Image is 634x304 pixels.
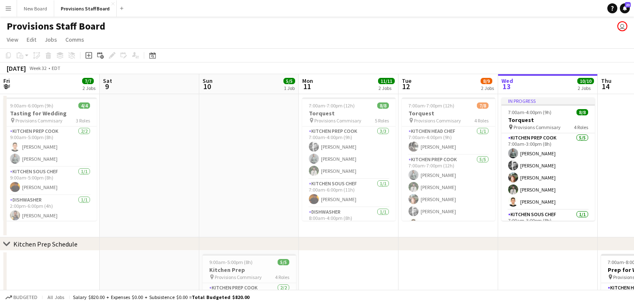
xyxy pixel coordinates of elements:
span: 14 [600,82,611,91]
a: Comms [62,34,88,45]
span: Wed [501,77,513,85]
span: 11 [301,82,313,91]
app-card-role: Kitchen Head Chef1/17:00am-4:00pm (9h)[PERSON_NAME] [402,127,495,155]
span: Budgeted [13,294,38,300]
h3: Tasting for Wedding [3,110,97,117]
span: 8/9 [481,78,492,84]
app-job-card: 7:00am-7:00pm (12h)7/8Torquest Provisions Commisary4 RolesKitchen Head Chef1/17:00am-4:00pm (9h)[... [402,97,495,221]
div: 2 Jobs [578,85,594,91]
span: 5/5 [278,259,289,265]
span: 10 [201,82,213,91]
div: 2 Jobs [378,85,394,91]
span: Provisions Commisary [414,117,461,124]
app-card-role: Kitchen Sous Chef1/19:00am-5:00pm (8h)[PERSON_NAME] [3,167,97,195]
app-card-role: Dishwasher1/18:00am-4:00pm (8h) [302,207,396,236]
div: In progress [501,97,595,104]
span: 13 [500,82,513,91]
app-job-card: In progress7:00am-4:00pm (9h)8/8Torquest Provisions Commisary4 RolesKitchen Prep Cook5/57:00am-3:... [501,97,595,221]
div: 2 Jobs [83,85,95,91]
span: 7/7 [82,78,94,84]
span: 8/8 [576,109,588,115]
span: 9:00am-5:00pm (8h) [209,259,253,265]
span: 23 [625,2,631,7]
span: 10/10 [577,78,594,84]
span: Mon [302,77,313,85]
span: 8/8 [377,102,389,109]
span: Edit [27,36,36,43]
h3: Torquest [302,110,396,117]
button: New Board [17,0,54,17]
div: 1 Job [284,85,295,91]
app-job-card: 9:00am-6:00pm (9h)4/4Tasting for Wedding Provisions Commisary3 RolesKitchen Prep Cook2/29:00am-5:... [3,97,97,221]
app-card-role: Kitchen Sous Chef1/17:00am-3:00pm (8h) [501,210,595,238]
app-card-role: Kitchen Prep Cook3/37:00am-4:00pm (9h)[PERSON_NAME][PERSON_NAME][PERSON_NAME] [302,127,396,179]
h1: Provisions Staff Board [7,20,105,32]
a: Jobs [41,34,60,45]
app-card-role: Kitchen Prep Cook2/29:00am-5:00pm (8h)[PERSON_NAME][PERSON_NAME] [3,127,97,167]
span: Tue [402,77,411,85]
span: 9:00am-6:00pm (9h) [10,102,53,109]
div: [DATE] [7,64,26,72]
app-card-role: Kitchen Sous Chef1/17:00am-6:00pm (11h)[PERSON_NAME] [302,179,396,207]
button: Provisions Staff Board [54,0,117,17]
span: Total Budgeted $820.00 [192,294,249,300]
div: Kitchen Prep Schedule [13,240,78,248]
span: 12 [401,82,411,91]
span: Sat [103,77,112,85]
span: Sun [203,77,213,85]
span: Provisions Commisary [215,274,262,280]
span: Fri [3,77,10,85]
a: View [3,34,22,45]
span: Thu [601,77,611,85]
span: 4 Roles [275,274,289,280]
h3: Kitchen Prep [203,266,296,274]
span: 4 Roles [474,117,489,124]
div: Salary $820.00 + Expenses $0.00 + Subsistence $0.00 = [73,294,249,300]
button: Budgeted [4,293,39,302]
span: 11/11 [378,78,395,84]
span: 4/4 [78,102,90,109]
span: Provisions Commisary [314,117,361,124]
span: Provisions Commisary [15,117,63,124]
div: 2 Jobs [481,85,494,91]
span: Week 32 [28,65,48,71]
app-card-role: Kitchen Prep Cook5/57:00am-3:00pm (8h)[PERSON_NAME][PERSON_NAME][PERSON_NAME][PERSON_NAME][PERSON... [501,133,595,210]
span: View [7,36,18,43]
span: 7:00am-7:00pm (12h) [309,102,355,109]
h3: Torquest [501,116,595,124]
a: 23 [620,3,630,13]
app-card-role: Kitchen Prep Cook5/57:00am-7:00pm (12h)[PERSON_NAME][PERSON_NAME][PERSON_NAME][PERSON_NAME][PERSO... [402,155,495,232]
span: 3 Roles [76,117,90,124]
app-user-avatar: Dustin Gallagher [617,21,627,31]
h3: Torquest [402,110,495,117]
span: 7:00am-4:00pm (9h) [508,109,551,115]
div: EDT [52,65,60,71]
span: Jobs [45,36,57,43]
span: 8 [2,82,10,91]
span: 5 Roles [375,117,389,124]
span: Comms [65,36,84,43]
span: All jobs [46,294,66,300]
app-card-role: Dishwasher1/12:00pm-6:00pm (4h)[PERSON_NAME] [3,195,97,224]
span: Provisions Commisary [514,124,561,130]
span: 7:00am-7:00pm (12h) [408,102,454,109]
span: 9 [102,82,112,91]
span: 4 Roles [574,124,588,130]
span: 5/5 [283,78,295,84]
a: Edit [23,34,40,45]
app-job-card: 7:00am-7:00pm (12h)8/8Torquest Provisions Commisary5 RolesKitchen Prep Cook3/37:00am-4:00pm (9h)[... [302,97,396,221]
span: 7/8 [477,102,489,109]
